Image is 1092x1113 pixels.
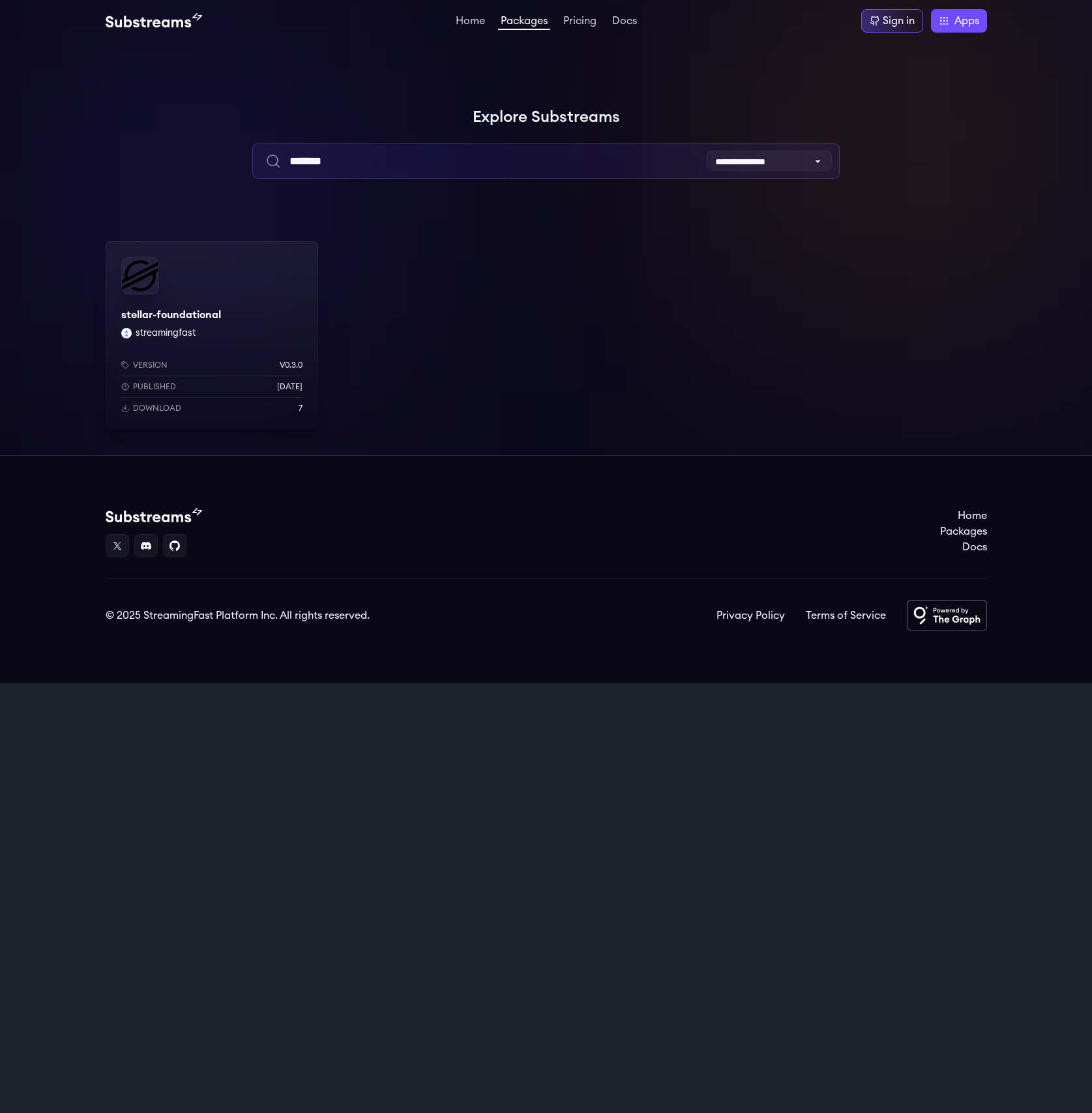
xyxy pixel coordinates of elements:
p: Published [133,381,176,392]
div: Sign in [883,13,915,29]
img: Substream's logo [106,508,202,524]
p: Version [133,360,168,370]
img: Substream's logo [106,13,202,29]
p: [DATE] [277,381,303,392]
span: Apps [954,13,979,29]
a: Packages [940,524,987,539]
p: Download [133,403,181,413]
a: Docs [940,539,987,555]
a: Pricing [561,16,599,29]
a: Sign in [861,9,923,33]
a: Home [940,508,987,524]
a: stellar-foundationalstellar-foundationalstreamingfast streamingfastVersionv0.3.0Published[DATE]Do... [106,241,318,429]
a: Home [453,16,488,29]
div: © 2025 StreamingFast Platform Inc. All rights reserved. [106,608,370,623]
p: v0.3.0 [280,360,303,370]
button: streamingfast [136,327,196,340]
p: 7 [299,403,303,413]
a: Docs [610,16,640,29]
img: Powered by The Graph [907,600,987,631]
a: Privacy Policy [716,608,785,623]
a: Terms of Service [806,608,886,623]
a: Packages [498,16,550,30]
h1: Explore Substreams [106,104,987,130]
